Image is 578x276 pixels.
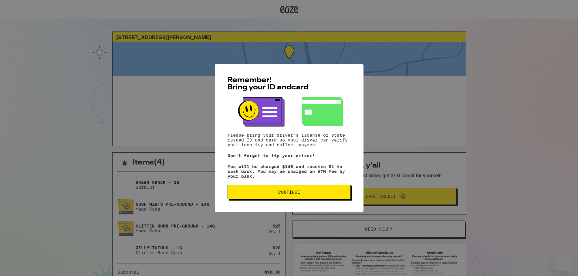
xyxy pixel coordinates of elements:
[228,153,351,158] p: Don't forget to tip your driver!
[278,190,300,194] span: Continue
[554,252,573,271] iframe: Button to launch messaging window
[228,133,351,147] p: Please bring your driver's license or state issued ID and card so your driver can verify your ide...
[228,185,351,199] button: Continue
[228,164,351,179] p: You will be charged $146 and receive $1 in cash back. You may be charged an ATM fee by your bank.
[228,77,309,91] span: Remember! Bring your ID and card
